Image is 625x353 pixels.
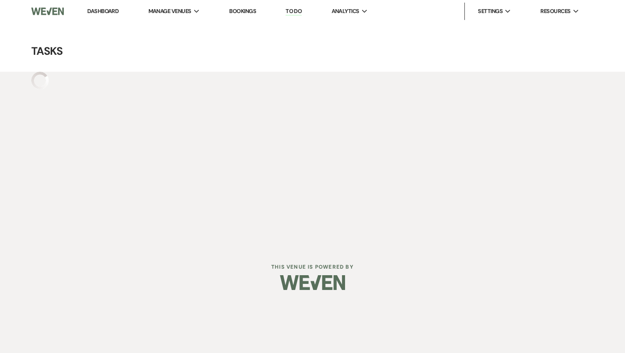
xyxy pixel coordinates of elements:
[31,72,49,89] img: loading spinner
[31,2,64,20] img: Weven Logo
[280,267,345,298] img: Weven Logo
[540,7,570,16] span: Resources
[87,7,118,15] a: Dashboard
[229,7,256,15] a: Bookings
[286,7,302,16] a: To Do
[332,7,359,16] span: Analytics
[148,7,191,16] span: Manage Venues
[478,7,503,16] span: Settings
